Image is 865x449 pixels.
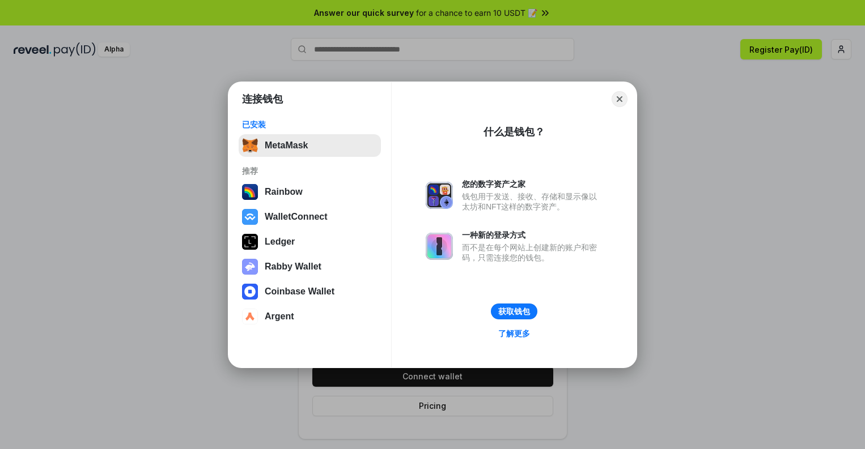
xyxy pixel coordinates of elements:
div: Ledger [265,237,295,247]
button: MetaMask [239,134,381,157]
button: Argent [239,305,381,328]
div: WalletConnect [265,212,328,222]
button: Close [612,91,627,107]
button: 获取钱包 [491,303,537,319]
img: svg+xml,%3Csvg%20xmlns%3D%22http%3A%2F%2Fwww.w3.org%2F2000%2Fsvg%22%20fill%3D%22none%22%20viewBox... [242,259,258,275]
img: svg+xml,%3Csvg%20width%3D%2228%22%20height%3D%2228%22%20viewBox%3D%220%200%2028%2028%22%20fill%3D... [242,209,258,225]
img: svg+xml,%3Csvg%20width%3D%2228%22%20height%3D%2228%22%20viewBox%3D%220%200%2028%2028%22%20fill%3D... [242,284,258,300]
h1: 连接钱包 [242,92,283,106]
div: 钱包用于发送、接收、存储和显示像以太坊和NFT这样的数字资产。 [462,191,603,212]
button: WalletConnect [239,206,381,228]
div: Coinbase Wallet [265,286,334,297]
img: svg+xml,%3Csvg%20width%3D%2228%22%20height%3D%2228%22%20viewBox%3D%220%200%2028%2028%22%20fill%3D... [242,309,258,324]
div: 一种新的登录方式 [462,230,603,240]
button: Ledger [239,230,381,253]
div: 而不是在每个网站上创建新的账户和密码，只需连接您的钱包。 [462,242,603,263]
img: svg+xml,%3Csvg%20xmlns%3D%22http%3A%2F%2Fwww.w3.org%2F2000%2Fsvg%22%20fill%3D%22none%22%20viewBox... [426,182,453,209]
img: svg+xml,%3Csvg%20xmlns%3D%22http%3A%2F%2Fwww.w3.org%2F2000%2Fsvg%22%20width%3D%2228%22%20height%3... [242,234,258,250]
div: 已安装 [242,119,378,130]
div: 您的数字资产之家 [462,179,603,189]
button: Rainbow [239,181,381,203]
button: Coinbase Wallet [239,280,381,303]
div: MetaMask [265,140,308,151]
div: Argent [265,311,294,322]
div: 什么是钱包？ [484,125,545,139]
img: svg+xml,%3Csvg%20xmlns%3D%22http%3A%2F%2Fwww.w3.org%2F2000%2Fsvg%22%20fill%3D%22none%22%20viewBox... [426,233,453,260]
div: Rabby Wallet [265,262,321,272]
a: 了解更多 [491,326,537,341]
img: svg+xml,%3Csvg%20fill%3D%22none%22%20height%3D%2233%22%20viewBox%3D%220%200%2035%2033%22%20width%... [242,138,258,153]
div: 推荐 [242,166,378,176]
div: Rainbow [265,187,303,197]
div: 获取钱包 [498,306,530,317]
div: 了解更多 [498,328,530,339]
button: Rabby Wallet [239,255,381,278]
img: svg+xml,%3Csvg%20width%3D%22120%22%20height%3D%22120%22%20viewBox%3D%220%200%20120%20120%22%20fil... [242,184,258,200]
